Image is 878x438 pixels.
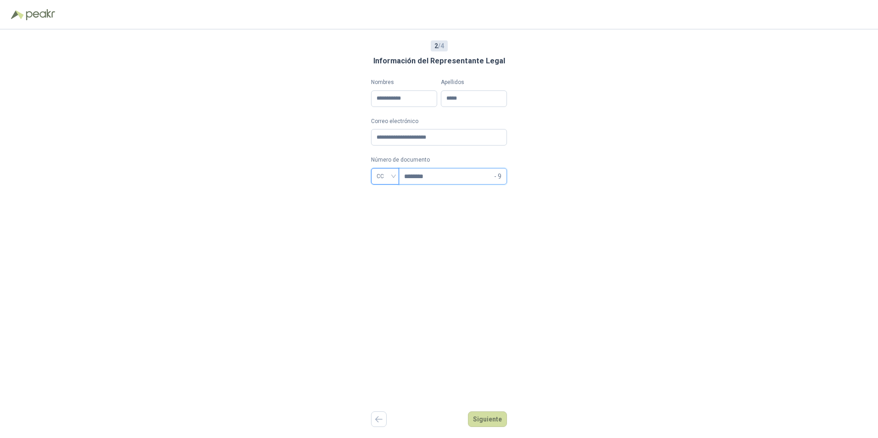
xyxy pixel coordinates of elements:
b: 2 [434,42,438,50]
span: - 9 [494,168,501,184]
img: Logo [11,10,24,19]
label: Apellidos [441,78,507,87]
p: Número de documento [371,156,507,164]
h3: Información del Representante Legal [373,55,505,67]
label: Correo electrónico [371,117,507,126]
label: Nombres [371,78,437,87]
button: Siguiente [468,411,507,427]
span: CC [377,169,394,183]
span: / 4 [434,41,444,51]
img: Peakr [26,9,55,20]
